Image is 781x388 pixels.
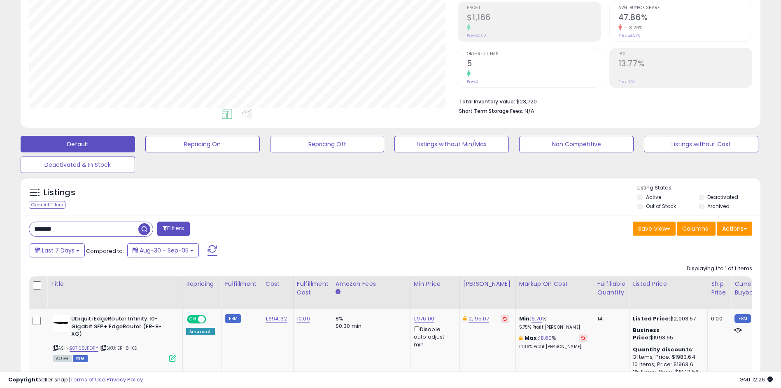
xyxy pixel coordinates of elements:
div: seller snap | | [8,376,143,384]
button: Aug-30 - Sep-05 [127,243,199,257]
button: Deactivated & In Stock [21,157,135,173]
div: Amazon AI [186,328,215,335]
b: Quantity discounts [633,346,692,353]
p: 5.75% Profit [PERSON_NAME] [519,325,587,330]
label: Deactivated [707,194,738,201]
a: 10.00 [297,315,310,323]
span: Avg. Buybox Share [618,6,752,10]
div: $2,003.67 [633,315,701,323]
span: | SKU: ER-8-XG [100,345,137,351]
h2: 47.86% [618,13,752,24]
button: Listings without Cost [644,136,758,152]
a: 2,195.07 [469,315,489,323]
button: Last 7 Days [30,243,85,257]
span: Aug-30 - Sep-05 [140,246,189,255]
h2: 5 [467,59,600,70]
div: 3 Items, Price: $1983.64 [633,353,701,361]
span: Ordered Items [467,52,600,56]
div: Min Price [414,280,456,288]
small: FBM [734,314,751,323]
b: Short Term Storage Fees: [459,108,523,115]
div: 14 [597,315,623,323]
h2: 13.77% [618,59,752,70]
span: All listings currently available for purchase on Amazon [53,355,72,362]
small: Prev: N/A [618,79,634,84]
div: Listed Price [633,280,704,288]
b: Business Price: [633,326,660,341]
button: Actions [717,222,752,236]
a: B0768JFDPY [70,345,98,352]
button: Repricing On [145,136,260,152]
p: 14.36% Profit [PERSON_NAME] [519,344,587,350]
div: Fulfillment [225,280,258,288]
div: Disable auto adjust min [414,325,453,348]
div: % [519,315,587,330]
div: [PERSON_NAME] [463,280,512,288]
a: 6.70 [532,315,543,323]
div: Title [51,280,179,288]
span: Last 7 Days [42,246,75,255]
div: ASIN: [53,315,176,361]
a: Privacy Policy [107,376,143,383]
span: Columns [682,224,708,233]
span: Profit [467,6,600,10]
div: Cost [266,280,290,288]
b: Min: [519,315,532,323]
label: Out of Stock [646,203,676,210]
small: -18.29% [622,25,643,31]
div: 0.00 [711,315,725,323]
div: 10 Items, Price: $1963.6 [633,361,701,368]
th: The percentage added to the cost of goods (COGS) that forms the calculator for Min & Max prices. [515,276,594,309]
label: Active [646,194,661,201]
small: FBM [225,314,241,323]
div: Repricing [186,280,218,288]
button: Filters [157,222,189,236]
li: $23,720 [459,96,746,106]
span: 2025-09-13 12:26 GMT [739,376,773,383]
button: Repricing Off [270,136,385,152]
b: Ubiquiti EdgeRouter Infinity 10-Gigabit SFP+ EdgeRouter (ER-8-XG) [71,315,171,340]
button: Save View [633,222,676,236]
div: 8% [336,315,404,323]
b: Total Inventory Value: [459,98,515,105]
small: Prev: 58.57% [618,33,640,38]
button: Listings without Min/Max [394,136,509,152]
div: Fulfillable Quantity [597,280,626,297]
span: ON [188,316,198,323]
label: Archived [707,203,730,210]
h5: Listings [44,187,75,199]
span: Compared to: [86,247,124,255]
span: N/A [525,107,534,115]
a: 1,694.32 [266,315,287,323]
small: Prev: 0 [467,79,478,84]
div: Markup on Cost [519,280,590,288]
a: Terms of Use [70,376,105,383]
strong: Copyright [8,376,38,383]
div: $0.30 min [336,323,404,330]
div: : [633,346,701,353]
button: Columns [677,222,716,236]
b: Listed Price: [633,315,670,323]
p: Listing States: [637,184,760,192]
span: OFF [205,316,218,323]
div: $1993.65 [633,327,701,341]
img: 315FUPK4WkL._SL40_.jpg [53,315,69,332]
button: Non Competitive [519,136,634,152]
div: % [519,334,587,350]
a: 1,976.00 [414,315,434,323]
h2: $1,166 [467,13,600,24]
span: FBM [73,355,88,362]
button: Default [21,136,135,152]
div: Ship Price [711,280,727,297]
small: Amazon Fees. [336,288,340,296]
span: ROI [618,52,752,56]
b: Max: [525,334,539,342]
div: Amazon Fees [336,280,407,288]
a: 18.60 [539,334,552,342]
div: Current Buybox Price [734,280,777,297]
small: Prev: $0.00 [467,33,486,38]
div: Clear All Filters [29,201,65,209]
div: Fulfillment Cost [297,280,329,297]
div: Displaying 1 to 1 of 1 items [687,265,752,273]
